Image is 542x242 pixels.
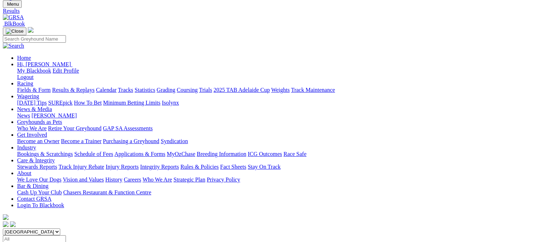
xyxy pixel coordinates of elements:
a: Hi, [PERSON_NAME] [17,61,72,67]
img: Search [3,43,24,49]
a: 2025 TAB Adelaide Cup [213,87,270,93]
a: Integrity Reports [140,164,179,170]
a: Rules & Policies [180,164,219,170]
a: GAP SA Assessments [103,125,153,131]
a: Careers [124,177,141,183]
a: Fields & Form [17,87,51,93]
a: Track Injury Rebate [58,164,104,170]
span: Menu [7,1,19,7]
img: GRSA [3,14,24,21]
a: Wagering [17,93,39,99]
a: Edit Profile [53,68,79,74]
a: Care & Integrity [17,157,55,163]
a: Strategic Plan [174,177,205,183]
div: News & Media [17,112,539,119]
a: History [105,177,122,183]
span: BlkBook [4,21,25,27]
input: Search [3,35,66,43]
div: Industry [17,151,539,157]
a: Coursing [177,87,198,93]
a: Tracks [118,87,133,93]
img: Close [6,28,24,34]
a: Purchasing a Greyhound [103,138,159,144]
a: Minimum Betting Limits [103,100,160,106]
a: Race Safe [283,151,306,157]
a: Cash Up Your Club [17,189,62,195]
a: Applications & Forms [114,151,165,157]
a: Calendar [96,87,117,93]
a: Industry [17,144,36,151]
div: Greyhounds as Pets [17,125,539,132]
a: Who We Are [17,125,47,131]
div: Hi, [PERSON_NAME] [17,68,539,80]
a: About [17,170,31,176]
div: Bar & Dining [17,189,539,196]
a: Login To Blackbook [17,202,64,208]
a: Schedule of Fees [74,151,113,157]
button: Toggle navigation [3,27,26,35]
div: Get Involved [17,138,539,144]
img: facebook.svg [3,221,9,227]
a: Home [17,55,31,61]
a: BlkBook [3,21,25,27]
a: Greyhounds as Pets [17,119,62,125]
a: Become a Trainer [61,138,102,144]
a: Weights [271,87,290,93]
a: Privacy Policy [207,177,240,183]
a: Vision and Values [63,177,104,183]
div: Care & Integrity [17,164,539,170]
a: Injury Reports [105,164,139,170]
a: Logout [17,74,33,80]
a: ICG Outcomes [248,151,282,157]
a: Get Involved [17,132,47,138]
a: How To Bet [74,100,102,106]
a: My Blackbook [17,68,51,74]
a: Racing [17,80,33,86]
a: [PERSON_NAME] [31,112,77,119]
a: Track Maintenance [291,87,335,93]
a: Fact Sheets [220,164,246,170]
a: Statistics [135,87,155,93]
a: Bar & Dining [17,183,48,189]
a: Retire Your Greyhound [48,125,102,131]
div: About [17,177,539,183]
a: SUREpick [48,100,72,106]
a: Stewards Reports [17,164,57,170]
a: Grading [157,87,175,93]
a: Isolynx [162,100,179,106]
a: Breeding Information [197,151,246,157]
a: Stay On Track [248,164,280,170]
a: News & Media [17,106,52,112]
img: logo-grsa-white.png [3,214,9,220]
a: Bookings & Scratchings [17,151,73,157]
a: Contact GRSA [17,196,51,202]
img: twitter.svg [10,221,16,227]
a: We Love Our Dogs [17,177,61,183]
a: MyOzChase [167,151,195,157]
a: News [17,112,30,119]
a: [DATE] Tips [17,100,47,106]
div: Wagering [17,100,539,106]
a: Trials [199,87,212,93]
span: Hi, [PERSON_NAME] [17,61,71,67]
a: Chasers Restaurant & Function Centre [63,189,151,195]
button: Toggle navigation [3,0,22,8]
a: Syndication [161,138,188,144]
a: Who We Are [143,177,172,183]
a: Results [3,8,539,14]
a: Results & Replays [52,87,94,93]
img: logo-grsa-white.png [28,27,33,33]
div: Racing [17,87,539,93]
a: Become an Owner [17,138,60,144]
